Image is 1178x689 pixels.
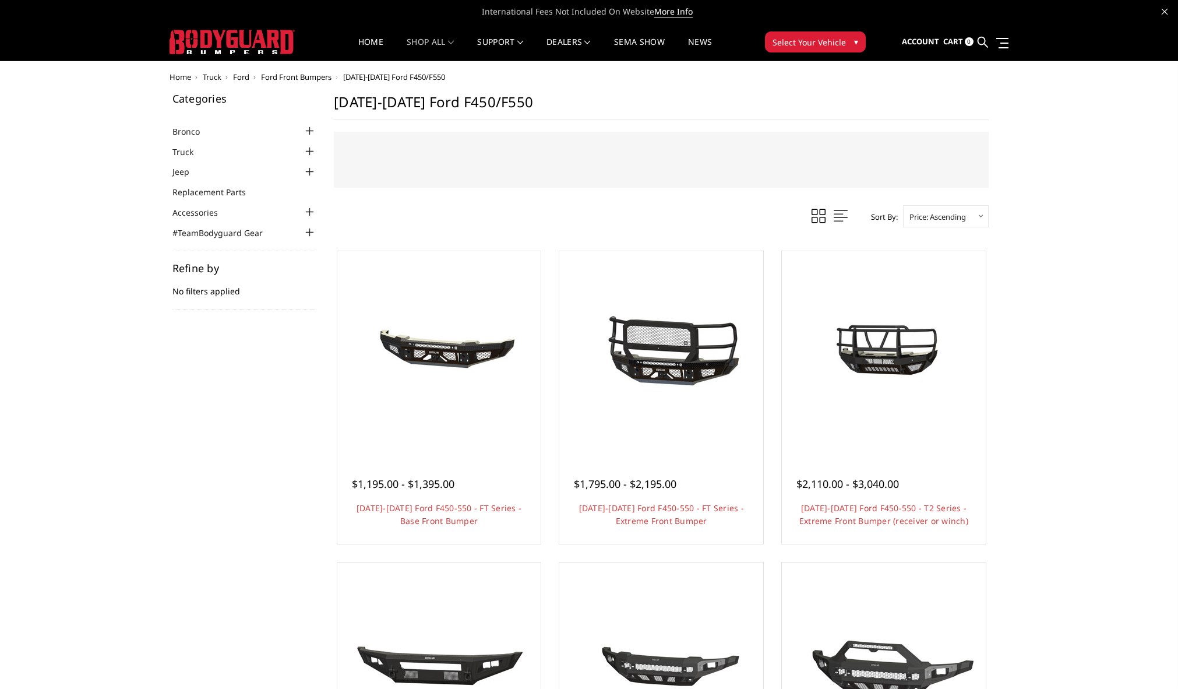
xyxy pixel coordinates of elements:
[865,208,898,226] label: Sort By:
[579,502,744,526] a: [DATE]-[DATE] Ford F450-550 - FT Series - Extreme Front Bumper
[172,263,317,273] h5: Refine by
[574,477,676,491] span: $1,795.00 - $2,195.00
[172,93,317,104] h5: Categories
[345,310,532,397] img: 2023-2025 Ford F450-550 - FT Series - Base Front Bumper
[854,36,858,48] span: ▾
[477,38,523,61] a: Support
[261,72,331,82] a: Ford Front Bumpers
[546,38,591,61] a: Dealers
[172,227,277,239] a: #TeamBodyguard Gear
[172,125,214,138] a: Bronco
[170,72,191,82] a: Home
[785,254,983,452] a: 2023-2025 Ford F450-550 - T2 Series - Extreme Front Bumper (receiver or winch)
[902,36,939,47] span: Account
[791,301,977,405] img: 2023-2025 Ford F450-550 - T2 Series - Extreme Front Bumper (receiver or winch)
[172,166,204,178] a: Jeep
[358,38,383,61] a: Home
[965,37,974,46] span: 0
[170,30,295,54] img: BODYGUARD BUMPERS
[172,186,260,198] a: Replacement Parts
[943,26,974,58] a: Cart 0
[654,6,693,17] a: More Info
[902,26,939,58] a: Account
[233,72,249,82] a: Ford
[773,36,846,48] span: Select Your Vehicle
[799,502,968,526] a: [DATE]-[DATE] Ford F450-550 - T2 Series - Extreme Front Bumper (receiver or winch)
[352,477,454,491] span: $1,195.00 - $1,395.00
[343,72,445,82] span: [DATE]-[DATE] Ford F450/F550
[614,38,665,61] a: SEMA Show
[765,31,866,52] button: Select Your Vehicle
[203,72,221,82] a: Truck
[172,146,208,158] a: Truck
[334,93,989,120] h1: [DATE]-[DATE] Ford F450/F550
[562,254,760,452] a: 2023-2025 Ford F450-550 - FT Series - Extreme Front Bumper 2023-2025 Ford F450-550 - FT Series - ...
[357,502,521,526] a: [DATE]-[DATE] Ford F450-550 - FT Series - Base Front Bumper
[796,477,899,491] span: $2,110.00 - $3,040.00
[688,38,712,61] a: News
[340,254,538,452] a: 2023-2025 Ford F450-550 - FT Series - Base Front Bumper
[407,38,454,61] a: shop all
[172,206,232,219] a: Accessories
[172,263,317,310] div: No filters applied
[943,36,963,47] span: Cart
